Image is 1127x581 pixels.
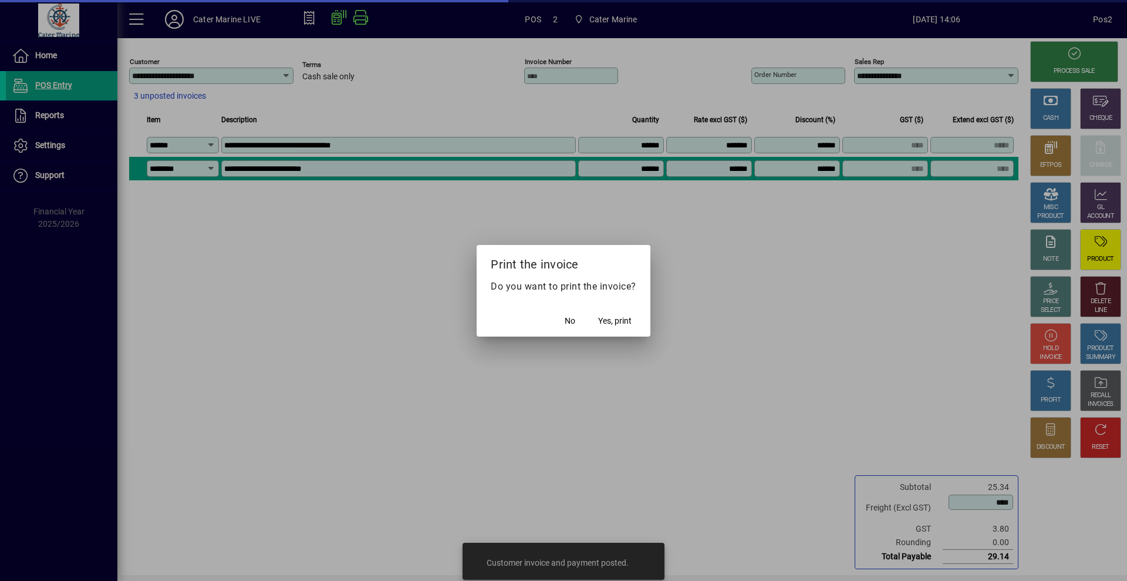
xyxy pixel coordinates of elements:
button: Yes, print [593,311,636,332]
p: Do you want to print the invoice? [491,280,636,294]
button: No [551,311,589,332]
span: Yes, print [598,315,632,327]
h2: Print the invoice [477,245,650,279]
span: No [565,315,575,327]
